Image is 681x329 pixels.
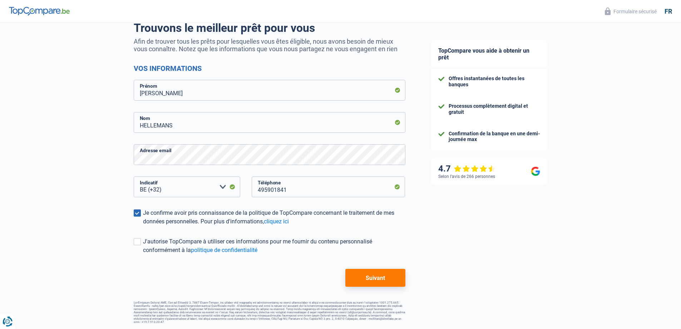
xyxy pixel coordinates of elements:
[438,174,495,179] div: Selon l’avis de 266 personnes
[143,209,405,226] div: Je confirme avoir pris connaissance de la politique de TopCompare concernant le traitement de mes...
[134,64,405,73] h2: Vos informations
[449,103,540,115] div: Processus complètement digital et gratuit
[601,5,661,17] button: Formulaire sécurisé
[252,176,405,197] input: 401020304
[143,237,405,255] div: J'autorise TopCompare à utiliser ces informations pour me fournir du contenu personnalisé conform...
[9,7,70,15] img: TopCompare Logo
[665,8,672,15] div: fr
[438,164,496,174] div: 4.7
[134,301,405,324] footer: LorEmipsum Dolorsi AME, Con ad Elitsedd 3, 7887 Eiusm-Tempor, inc utlabor etd magnaaliq eni admin...
[431,40,547,68] div: TopCompare vous aide à obtenir un prêt
[345,269,405,287] button: Suivant
[264,218,289,225] a: cliquez ici
[191,247,257,253] a: politique de confidentialité
[449,131,540,143] div: Confirmation de la banque en une demi-journée max
[134,38,405,53] p: Afin de trouver tous les prêts pour lesquelles vous êtes éligible, nous avons besoin de mieux vou...
[449,76,540,88] div: Offres instantanées de toutes les banques
[134,21,405,35] h1: Trouvons le meilleur prêt pour vous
